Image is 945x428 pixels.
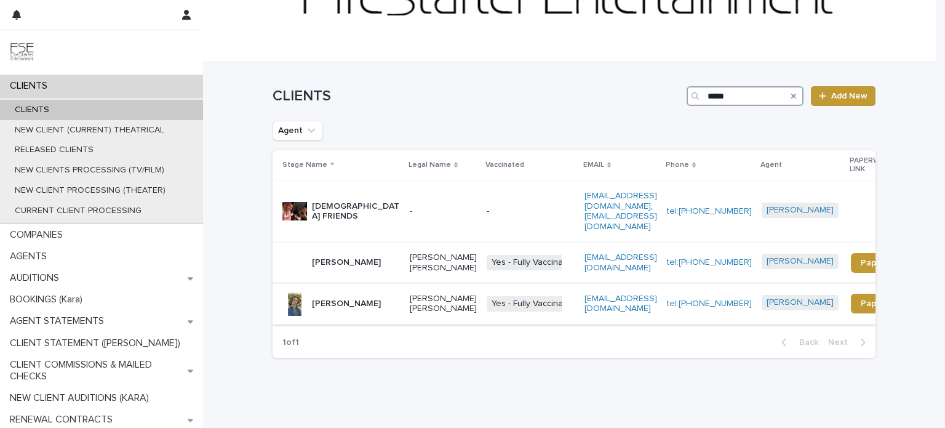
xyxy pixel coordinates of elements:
[5,359,188,382] p: CLIENT COMMISSIONS & MAILED CHECKS
[584,191,657,232] p: ,
[410,252,477,273] p: [PERSON_NAME] [PERSON_NAME]
[10,40,34,65] img: 9JgRvJ3ETPGCJDhvPVA5
[767,256,834,267] a: [PERSON_NAME]
[792,338,818,347] span: Back
[5,315,114,327] p: AGENT STATEMENTS
[5,105,59,115] p: CLIENTS
[767,205,834,216] a: [PERSON_NAME]
[811,86,875,106] a: Add New
[666,158,689,172] p: Phone
[5,251,57,262] p: AGENTS
[273,328,309,358] p: 1 of 1
[5,392,159,404] p: NEW CLIENT AUDITIONS (KARA)
[667,207,752,216] a: tel:[PHONE_NUMBER]
[828,338,855,347] span: Next
[851,253,914,273] a: Paperwork
[667,299,752,308] a: tel:[PHONE_NUMBER]
[487,206,575,217] p: -
[487,255,581,270] span: Yes - Fully Vaccinated
[410,206,477,217] p: -
[850,154,907,177] p: PAPERWORK LINK
[823,337,875,348] button: Next
[831,92,867,100] span: Add New
[584,294,657,313] a: [EMAIL_ADDRESS][DOMAIN_NAME]
[767,297,834,308] a: [PERSON_NAME]
[273,121,323,140] button: Agent
[5,125,174,135] p: NEW CLIENT (CURRENT) THEATRICAL
[273,242,934,283] tr: [PERSON_NAME][PERSON_NAME] [PERSON_NAME]Yes - Fully Vaccinated[EMAIL_ADDRESS][DOMAIN_NAME]tel:[PH...
[772,337,823,348] button: Back
[583,158,604,172] p: EMAIL
[312,201,400,222] p: [DEMOGRAPHIC_DATA] FRIENDS
[5,206,151,216] p: CURRENT CLIENT PROCESSING
[5,165,174,176] p: NEW CLIENTS PROCESSING (TV/FILM)
[851,294,914,313] a: Paperwork
[861,299,904,308] span: Paperwork
[487,296,581,312] span: Yes - Fully Vaccinated
[312,257,381,268] p: [PERSON_NAME]
[584,212,657,231] a: [EMAIL_ADDRESS][DOMAIN_NAME]
[410,294,477,315] p: [PERSON_NAME] [PERSON_NAME]
[687,86,803,106] input: Search
[584,253,657,272] a: [EMAIL_ADDRESS][DOMAIN_NAME]
[861,259,904,267] span: Paperwork
[584,192,657,211] a: [EMAIL_ADDRESS][DOMAIN_NAME]
[5,185,175,196] p: NEW CLIENT PROCESSING (THEATER)
[760,158,782,172] p: Agent
[273,87,682,105] h1: CLIENTS
[273,180,934,242] tr: [DEMOGRAPHIC_DATA] FRIENDS--[EMAIL_ADDRESS][DOMAIN_NAME],[EMAIL_ADDRESS][DOMAIN_NAME]tel:[PHONE_N...
[409,158,451,172] p: Legal Name
[5,229,73,241] p: COMPANIES
[312,299,381,309] p: [PERSON_NAME]
[273,283,934,325] tr: [PERSON_NAME][PERSON_NAME] [PERSON_NAME]Yes - Fully Vaccinated[EMAIL_ADDRESS][DOMAIN_NAME]tel:[PH...
[282,158,327,172] p: Stage Name
[5,145,103,155] p: RELEASED CLIENTS
[5,80,57,92] p: CLIENTS
[5,272,69,284] p: AUDITIONS
[5,414,122,426] p: RENEWAL CONTRACTS
[667,258,752,267] a: tel:[PHONE_NUMBER]
[5,294,92,305] p: BOOKINGS (Kara)
[5,337,190,349] p: CLIENT STATEMENT ([PERSON_NAME])
[485,158,524,172] p: Vaccinated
